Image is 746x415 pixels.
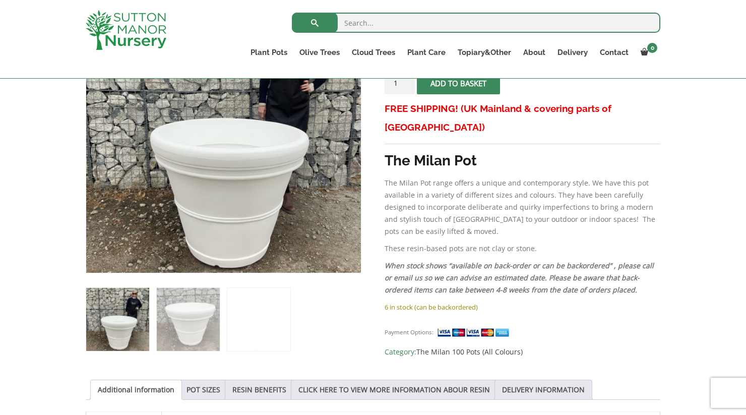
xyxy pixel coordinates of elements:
a: Additional information [98,380,174,399]
em: When stock shows “available on back-order or can be backordered” , please call or email us so we ... [385,261,654,294]
p: These resin-based pots are not clay or stone. [385,243,660,255]
a: 0 [635,45,660,60]
input: Search... [292,13,660,33]
a: About [517,45,551,60]
img: The Milan Pot 100 Colour Snow White - Image 3 [227,288,290,351]
a: POT SIZES [186,380,220,399]
a: Contact [594,45,635,60]
a: The Milan 100 Pots (All Colours) [416,347,523,357]
h3: FREE SHIPPING! (UK Mainland & covering parts of [GEOGRAPHIC_DATA]) [385,99,660,137]
a: Plant Care [401,45,452,60]
img: payment supported [437,327,513,338]
a: RESIN BENEFITS [232,380,286,399]
small: Payment Options: [385,328,433,336]
a: CLICK HERE TO VIEW MORE INFORMATION ABOUR RESIN [298,380,490,399]
img: The Milan Pot 100 Colour Snow White [86,288,149,351]
p: 6 in stock (can be backordered) [385,301,660,313]
input: Product quantity [385,72,415,94]
a: Olive Trees [293,45,346,60]
a: Topiary&Other [452,45,517,60]
a: Plant Pots [244,45,293,60]
img: The Milan Pot 100 Colour Snow White - Image 2 [157,288,220,351]
a: Cloud Trees [346,45,401,60]
button: Add to basket [417,72,500,94]
a: Delivery [551,45,594,60]
span: Category: [385,346,660,358]
a: DELIVERY INFORMATION [502,380,585,399]
img: logo [86,10,166,50]
span: 0 [647,43,657,53]
p: The Milan Pot range offers a unique and contemporary style. We have this pot available in a varie... [385,177,660,238]
strong: The Milan Pot [385,152,477,169]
